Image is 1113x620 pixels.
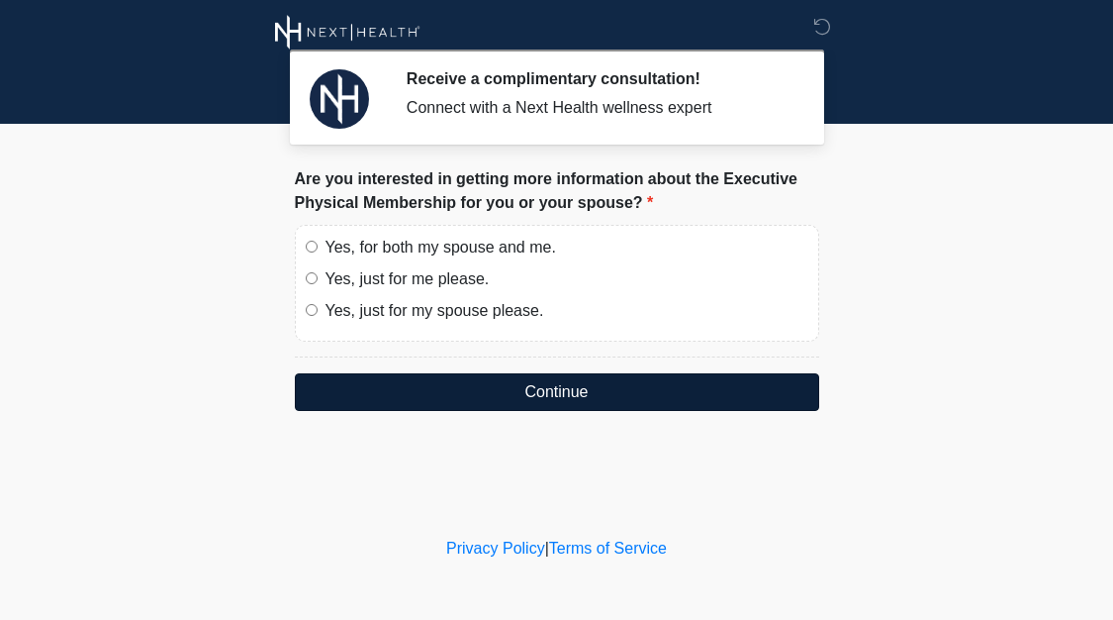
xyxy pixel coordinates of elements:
label: Yes, for both my spouse and me. [325,236,808,259]
a: | [545,540,549,557]
a: Privacy Policy [446,540,545,557]
img: Agent Avatar [310,69,369,129]
input: Yes, for both my spouse and me. [306,241,318,253]
h2: Receive a complimentary consultation! [407,69,789,88]
a: Terms of Service [549,540,667,557]
div: Connect with a Next Health wellness expert [407,96,789,120]
label: Yes, just for me please. [325,267,808,291]
label: Are you interested in getting more information about the Executive Physical Membership for you or... [295,167,819,215]
button: Continue [295,373,819,411]
input: Yes, just for my spouse please. [306,304,318,316]
label: Yes, just for my spouse please. [325,299,808,323]
img: Next Health Wellness Logo [275,15,420,50]
input: Yes, just for me please. [306,272,318,284]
